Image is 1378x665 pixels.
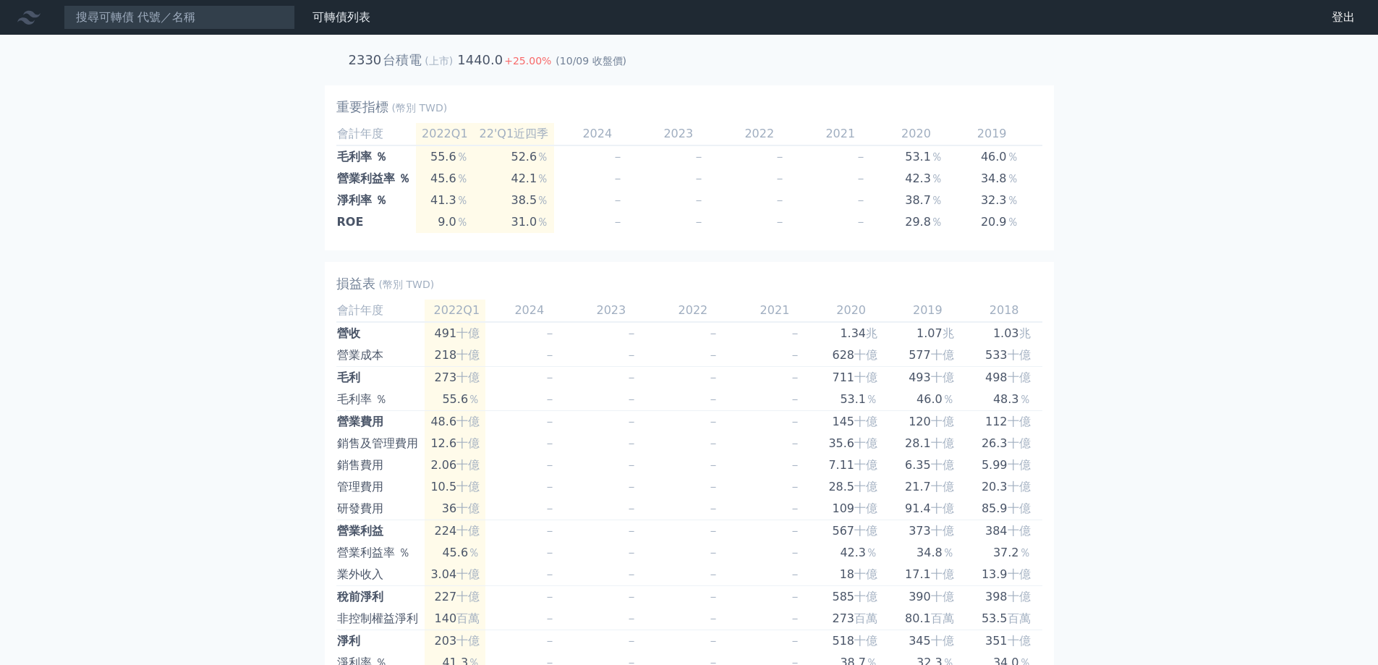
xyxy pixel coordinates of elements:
span: － [789,370,801,384]
td: 52.6 [474,145,555,168]
td: 營業利益 [336,520,425,543]
span: － [612,193,624,207]
td: 業外收入 [336,564,425,586]
td: 273 [812,608,889,630]
span: － [855,150,867,164]
td: 1.34 [812,322,889,344]
span: － [774,215,786,229]
td: 28.5 [812,476,889,498]
td: 42.1 [474,168,555,190]
span: － [544,458,556,472]
td: 13.9 [966,564,1042,586]
span: 22'Q1近四季 [480,127,549,140]
span: 2022Q1 [422,127,468,140]
span: － [544,524,556,538]
span: － [626,436,637,450]
td: 38.5 [474,190,555,211]
td: 會計年度 [336,123,417,145]
span: － [693,215,705,229]
span: － [626,392,637,406]
span: ％ [456,193,468,207]
span: － [612,171,624,185]
span: － [707,634,719,648]
span: － [789,415,801,428]
td: 17.1 [889,564,966,586]
span: ％ [537,171,548,185]
span: － [789,611,801,625]
td: 2024 [485,300,567,322]
span: 十億 [854,567,877,581]
td: 5.99 [966,454,1042,476]
td: 6.35 [889,454,966,476]
span: 百萬 [931,611,954,625]
td: 2023 [567,300,649,322]
span: 十億 [1008,415,1031,428]
td: 2024 [554,123,635,145]
span: 十億 [931,480,954,494]
td: 36 [425,498,485,520]
td: 53.1 [812,389,889,411]
td: 2018 [966,300,1042,322]
td: 498 [966,367,1042,389]
span: 十億 [1008,590,1031,603]
span: － [544,370,556,384]
td: 淨利 [336,630,425,653]
td: 2020 [812,300,889,322]
span: － [544,567,556,581]
a: 登出 [1320,6,1366,29]
span: ％ [943,392,954,406]
td: 351 [966,630,1042,653]
span: 十億 [1008,634,1031,648]
span: － [855,215,867,229]
td: 46.0 [954,145,1030,168]
span: － [774,171,786,185]
td: 384 [966,520,1042,543]
td: 2020 [878,123,954,145]
span: ％ [866,546,877,559]
td: 38.7 [878,190,954,211]
td: 銷售及管理費用 [336,433,425,454]
span: － [707,501,719,515]
td: 140 [425,608,485,630]
td: 120 [889,411,966,433]
span: － [789,567,801,581]
td: 273 [425,367,485,389]
span: － [626,567,637,581]
span: － [626,590,637,603]
td: 非控制權益淨利 [336,608,425,630]
span: +25.00% [504,55,554,67]
span: 十億 [931,524,954,538]
td: 91.4 [889,498,966,520]
span: ％ [1007,193,1018,207]
td: 373 [889,520,966,543]
span: ％ [866,392,877,406]
span: － [789,634,801,648]
span: 十億 [1008,370,1031,384]
span: ％ [456,171,468,185]
span: － [544,611,556,625]
td: 85.9 [966,498,1042,520]
span: 十億 [456,590,480,603]
span: ％ [1019,392,1031,406]
span: － [789,590,801,603]
h2: 2330 [349,50,382,70]
td: 3.04 [425,564,485,586]
td: 29.8 [878,211,954,233]
span: ％ [931,193,943,207]
h2: 損益表 [336,274,375,294]
span: 十億 [456,415,480,428]
span: － [544,480,556,494]
span: ％ [931,171,943,185]
td: 218 [425,344,485,367]
span: － [626,546,637,559]
td: 145 [812,411,889,433]
span: 百萬 [854,611,877,625]
span: 十億 [854,480,877,494]
span: － [707,370,719,384]
span: － [626,326,637,340]
span: － [544,392,556,406]
span: － [693,171,705,185]
td: 管理費用 [336,476,425,498]
span: ％ [931,215,943,229]
td: 2022 [716,123,797,145]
